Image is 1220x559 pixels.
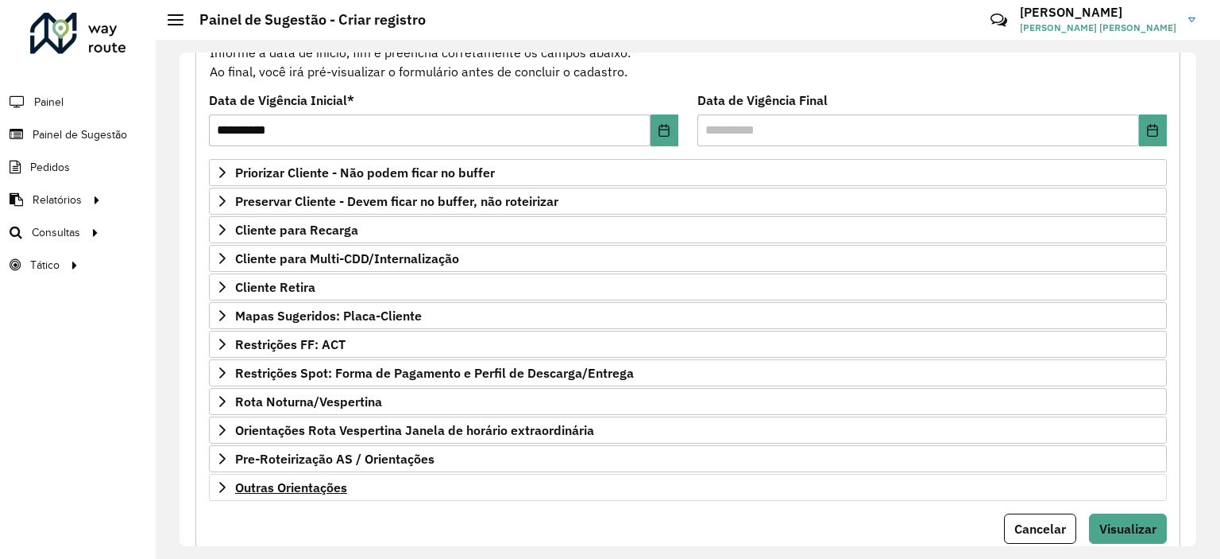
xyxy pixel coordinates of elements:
[209,274,1167,301] a: Cliente Retira
[209,216,1167,243] a: Cliente para Recarga
[235,338,346,351] span: Restrições FF: ACT
[30,257,60,274] span: Tático
[235,367,634,379] span: Restrições Spot: Forma de Pagamento e Perfil de Descarga/Entrega
[209,159,1167,186] a: Priorizar Cliente - Não podem ficar no buffer
[697,91,828,110] label: Data de Vigência Final
[1020,5,1176,20] h3: [PERSON_NAME]
[1020,21,1176,35] span: [PERSON_NAME] [PERSON_NAME]
[34,94,64,111] span: Painel
[1014,521,1066,537] span: Cancelar
[235,195,558,208] span: Preservar Cliente - Devem ficar no buffer, não roteirizar
[32,224,80,241] span: Consultas
[30,159,70,176] span: Pedidos
[235,452,434,465] span: Pre-Roteirização AS / Orientações
[235,223,358,236] span: Cliente para Recarga
[209,474,1167,501] a: Outras Orientações
[1004,514,1076,544] button: Cancelar
[209,445,1167,472] a: Pre-Roteirização AS / Orientações
[209,331,1167,358] a: Restrições FF: ACT
[209,188,1167,215] a: Preservar Cliente - Devem ficar no buffer, não roteirizar
[209,91,354,110] label: Data de Vigência Inicial
[209,245,1167,272] a: Cliente para Multi-CDD/Internalização
[33,126,127,143] span: Painel de Sugestão
[235,309,422,322] span: Mapas Sugeridos: Placa-Cliente
[209,302,1167,329] a: Mapas Sugeridos: Placa-Cliente
[1099,521,1156,537] span: Visualizar
[33,192,82,208] span: Relatórios
[982,3,1016,37] a: Contato Rápido
[235,252,459,265] span: Cliente para Multi-CDD/Internalização
[235,395,382,408] span: Rota Noturna/Vespertina
[1089,514,1167,544] button: Visualizar
[235,481,347,494] span: Outras Orientações
[651,115,678,146] button: Choose Date
[183,11,426,29] h2: Painel de Sugestão - Criar registro
[235,166,495,179] span: Priorizar Cliente - Não podem ficar no buffer
[209,417,1167,444] a: Orientações Rota Vespertina Janela de horário extraordinária
[1139,115,1167,146] button: Choose Date
[209,359,1167,386] a: Restrições Spot: Forma de Pagamento e Perfil de Descarga/Entrega
[235,424,594,437] span: Orientações Rota Vespertina Janela de horário extraordinária
[209,388,1167,415] a: Rota Noturna/Vespertina
[235,281,315,293] span: Cliente Retira
[209,23,1167,82] div: Informe a data de inicio, fim e preencha corretamente os campos abaixo. Ao final, você irá pré-vi...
